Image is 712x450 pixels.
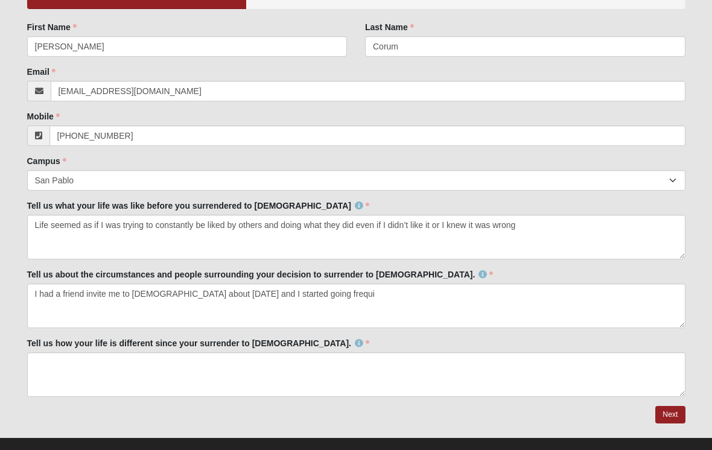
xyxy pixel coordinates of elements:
[27,200,370,212] label: Tell us what your life was like before you surrendered to [DEMOGRAPHIC_DATA]
[27,66,56,78] label: Email
[27,268,494,280] label: Tell us about the circumstances and people surrounding your decision to surrender to [DEMOGRAPHIC...
[365,21,414,33] label: Last Name
[655,406,685,423] a: Next
[27,110,60,122] label: Mobile
[27,155,66,167] label: Campus
[27,21,77,33] label: First Name
[27,337,370,349] label: Tell us how your life is different since your surrender to [DEMOGRAPHIC_DATA].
